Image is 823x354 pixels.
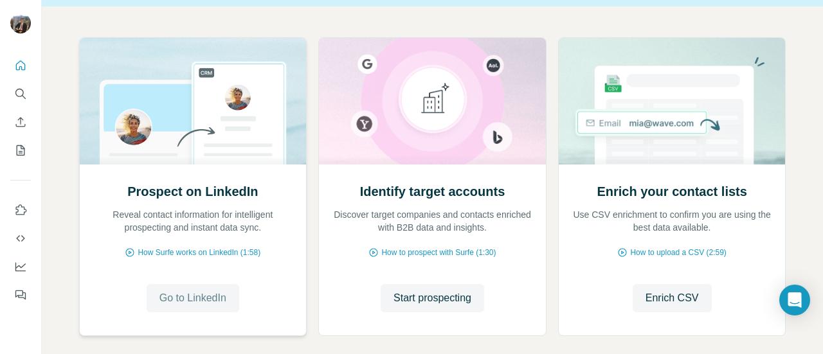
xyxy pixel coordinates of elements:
[79,38,307,164] img: Prospect on LinkedIn
[138,247,260,258] span: How Surfe works on LinkedIn (1:58)
[93,208,294,234] p: Reveal contact information for intelligent prospecting and instant data sync.
[633,284,712,312] button: Enrich CSV
[10,227,31,250] button: Use Surfe API
[332,208,533,234] p: Discover target companies and contacts enriched with B2B data and insights.
[10,255,31,278] button: Dashboard
[147,284,239,312] button: Go to LinkedIn
[360,182,505,200] h2: Identify target accounts
[10,82,31,105] button: Search
[572,208,773,234] p: Use CSV enrichment to confirm you are using the best data available.
[10,283,31,306] button: Feedback
[381,247,496,258] span: How to prospect with Surfe (1:30)
[630,247,726,258] span: How to upload a CSV (2:59)
[558,38,786,164] img: Enrich your contact lists
[10,199,31,222] button: Use Surfe on LinkedIn
[597,182,746,200] h2: Enrich your contact lists
[127,182,258,200] h2: Prospect on LinkedIn
[779,285,810,315] div: Open Intercom Messenger
[318,38,547,164] img: Identify target accounts
[10,111,31,134] button: Enrich CSV
[393,290,471,306] span: Start prospecting
[646,290,699,306] span: Enrich CSV
[381,284,484,312] button: Start prospecting
[10,139,31,162] button: My lists
[159,290,226,306] span: Go to LinkedIn
[10,13,31,33] img: Avatar
[10,54,31,77] button: Quick start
